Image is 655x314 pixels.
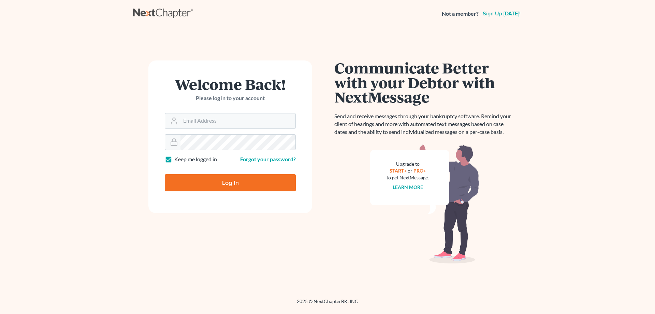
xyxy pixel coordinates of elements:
[133,298,522,310] div: 2025 © NextChapterBK, INC
[481,11,522,16] a: Sign up [DATE]!
[240,156,296,162] a: Forgot your password?
[334,60,515,104] h1: Communicate Better with your Debtor with NextMessage
[334,112,515,136] p: Send and receive messages through your bankruptcy software. Remind your client of hearings and mo...
[165,174,296,191] input: Log In
[180,113,295,128] input: Email Address
[408,168,412,174] span: or
[174,155,217,163] label: Keep me logged in
[390,168,407,174] a: START+
[370,144,479,264] img: nextmessage_bg-59042aed3d76b12b5cd301f8e5b87938c9018125f34e5fa2b7a6b67550977c72.svg
[387,174,429,181] div: to get NextMessage.
[165,77,296,92] h1: Welcome Back!
[393,184,423,190] a: Learn more
[442,10,479,18] strong: Not a member?
[165,94,296,102] p: Please log in to your account
[387,161,429,167] div: Upgrade to
[413,168,426,174] a: PRO+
